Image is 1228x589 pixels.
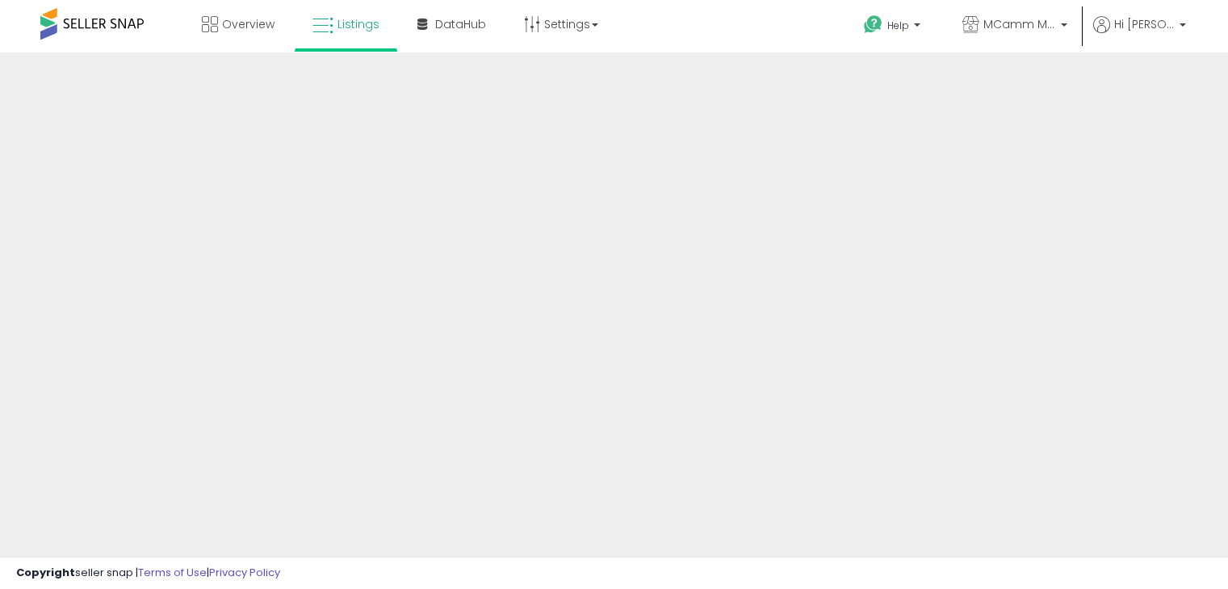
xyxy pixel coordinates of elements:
span: Listings [337,16,379,32]
a: Hi [PERSON_NAME] [1093,16,1186,52]
a: Help [851,2,937,52]
i: Get Help [863,15,883,35]
a: Privacy Policy [209,565,280,580]
strong: Copyright [16,565,75,580]
span: Hi [PERSON_NAME] [1114,16,1175,32]
div: seller snap | | [16,566,280,581]
span: MCamm Merchandise [983,16,1056,32]
span: Help [887,19,909,32]
span: DataHub [435,16,486,32]
a: Terms of Use [138,565,207,580]
span: Overview [222,16,275,32]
